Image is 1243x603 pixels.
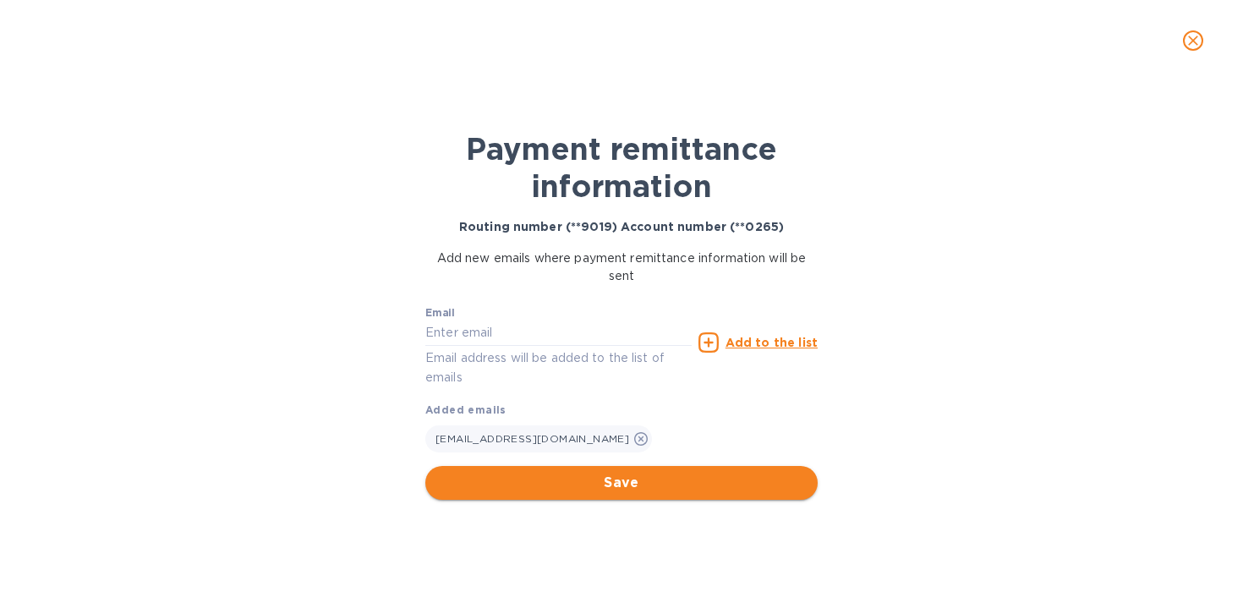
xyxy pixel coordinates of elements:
[44,44,186,58] div: Domain: [DOMAIN_NAME]
[46,107,59,120] img: tab_domain_overview_orange.svg
[425,321,692,346] input: Enter email
[168,107,182,120] img: tab_keywords_by_traffic_grey.svg
[466,130,777,205] b: Payment remittance information
[425,403,507,416] b: Added emails
[1173,20,1213,61] button: close
[64,108,151,119] div: Domain Overview
[27,27,41,41] img: logo_orange.svg
[435,432,629,445] span: [EMAIL_ADDRESS][DOMAIN_NAME]
[425,249,818,285] p: Add new emails where payment remittance information will be sent
[425,348,692,387] p: Email address will be added to the list of emails
[47,27,83,41] div: v 4.0.25
[459,220,784,233] b: Routing number (**9019) Account number (**0265)
[187,108,285,119] div: Keywords by Traffic
[425,308,455,318] label: Email
[439,473,804,493] span: Save
[726,336,818,349] u: Add to the list
[425,425,652,452] div: [EMAIL_ADDRESS][DOMAIN_NAME]
[27,44,41,58] img: website_grey.svg
[425,466,818,500] button: Save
